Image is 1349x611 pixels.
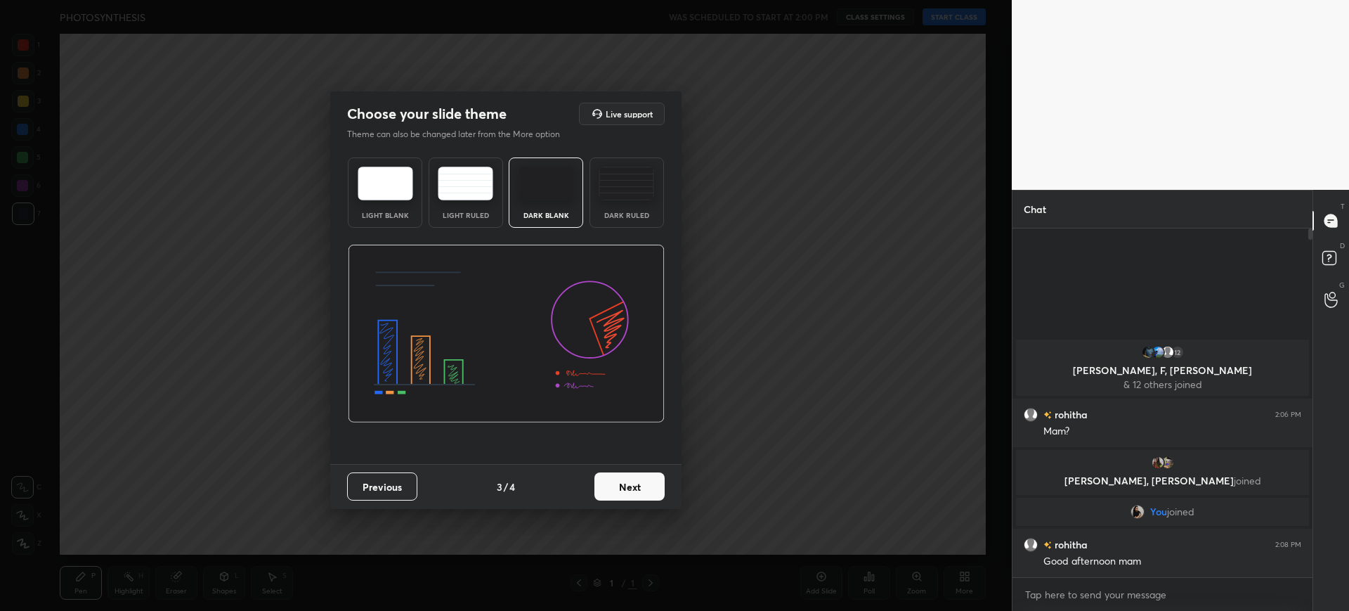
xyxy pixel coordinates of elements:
[1024,538,1038,552] img: default.png
[1052,537,1088,552] h6: rohitha
[1043,425,1301,439] div: Mam?
[1275,411,1301,419] div: 2:06 PM
[348,245,665,423] img: darkThemeBanner.d06ce4a2.svg
[518,212,574,219] div: Dark Blank
[1340,240,1345,251] p: D
[1012,337,1312,577] div: grid
[1341,201,1345,212] p: T
[1150,506,1167,517] span: You
[1024,365,1301,376] p: [PERSON_NAME], F, [PERSON_NAME]
[347,128,575,141] p: Theme can also be changed later from the More option
[1151,345,1165,359] img: 32eadedbcbd442be98a8f7408f0b4904.jpg
[1043,411,1052,419] img: no-rating-badge.077c3623.svg
[1024,379,1301,390] p: & 12 others joined
[1043,541,1052,549] img: no-rating-badge.077c3623.svg
[1130,505,1145,519] img: 50702b96c52e459ba5ac12119d36f654.jpg
[347,105,507,123] h2: Choose your slide theme
[1171,345,1185,359] div: 12
[594,472,665,501] button: Next
[504,480,508,494] h4: /
[1161,456,1175,470] img: 3
[599,167,654,200] img: darkRuledTheme.de295e13.svg
[519,167,574,200] img: darkTheme.f0cc69e5.svg
[1234,474,1261,487] span: joined
[1024,475,1301,487] p: [PERSON_NAME], [PERSON_NAME]
[497,480,502,494] h4: 3
[347,472,417,501] button: Previous
[606,110,653,118] h5: Live support
[1043,555,1301,569] div: Good afternoon mam
[599,212,655,219] div: Dark Ruled
[509,480,515,494] h4: 4
[438,212,494,219] div: Light Ruled
[1161,345,1175,359] img: default.png
[1141,345,1155,359] img: 2c7571fda3654553a155629360dec176.jpg
[358,167,413,200] img: lightTheme.e5ed3b09.svg
[357,212,413,219] div: Light Blank
[1167,506,1194,517] span: joined
[1151,456,1165,470] img: ea7ce4baefb34bd5a91ae09e3e0a19ec.jpg
[1012,191,1057,228] p: Chat
[1024,408,1038,422] img: default.png
[1339,280,1345,290] p: G
[1275,541,1301,549] div: 2:08 PM
[1052,407,1088,422] h6: rohitha
[438,167,493,200] img: lightRuledTheme.5fabf969.svg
